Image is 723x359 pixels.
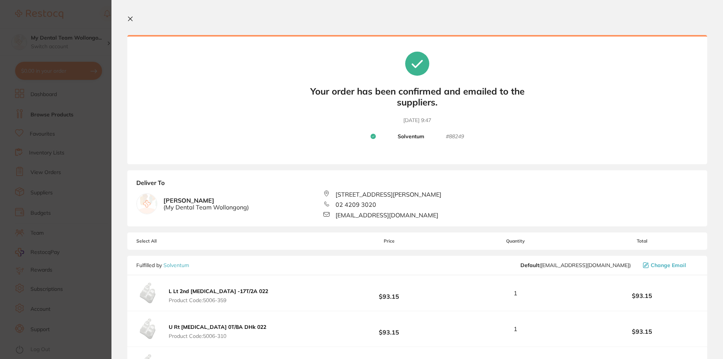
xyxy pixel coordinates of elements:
[169,297,268,303] span: Product Code: 5006-359
[336,191,441,198] span: [STREET_ADDRESS][PERSON_NAME]
[586,292,698,299] b: $93.15
[514,290,517,296] span: 1
[163,262,189,269] a: Solventum
[166,324,268,339] button: U Rt [MEDICAL_DATA] 0T/8A DHk 022 Product Code:5006-310
[445,238,586,244] span: Quantity
[169,288,268,295] b: L Lt 2nd [MEDICAL_DATA] -17T/2A 022
[333,322,445,336] b: $93.15
[586,328,698,335] b: $93.15
[641,262,698,269] button: Change Email
[514,325,517,332] span: 1
[136,238,212,244] span: Select All
[163,197,249,211] b: [PERSON_NAME]
[136,281,160,305] img: dmRmaTl0YQ
[136,317,160,341] img: bHY4cnh1Mw
[136,179,698,191] b: Deliver To
[333,286,445,300] b: $93.15
[169,333,266,339] span: Product Code: 5006-310
[169,324,266,330] b: U Rt [MEDICAL_DATA] 0T/8A DHk 022
[304,86,530,108] b: Your order has been confirmed and emailed to the suppliers.
[336,201,376,208] span: 02 4209 3020
[333,238,445,244] span: Price
[520,262,539,269] b: Default
[336,212,438,218] span: [EMAIL_ADDRESS][DOMAIN_NAME]
[398,133,424,140] b: Solventum
[586,238,698,244] span: Total
[137,194,157,214] img: empty.jpg
[651,262,686,268] span: Change Email
[446,133,464,140] small: # 88249
[136,262,189,268] p: Fulfilled by
[520,262,631,268] span: orthoanz1@solventum.com
[163,204,249,211] span: ( My Dental Team Wollongong )
[166,288,270,304] button: L Lt 2nd [MEDICAL_DATA] -17T/2A 022 Product Code:5006-359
